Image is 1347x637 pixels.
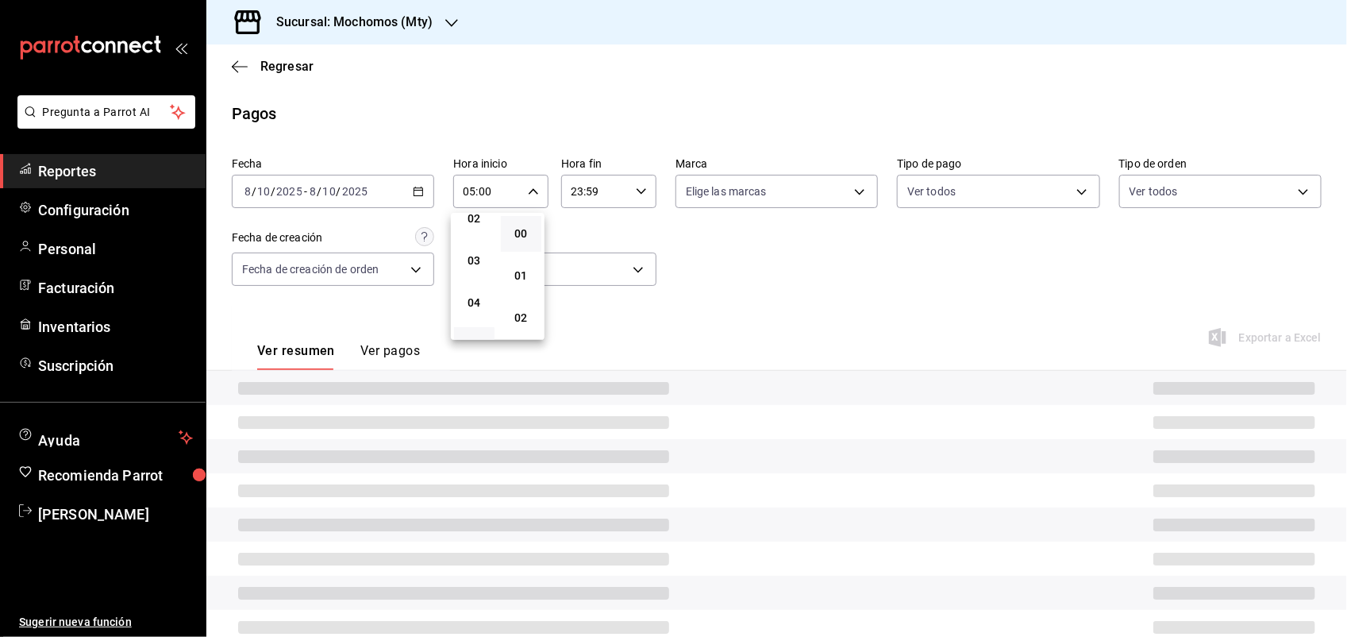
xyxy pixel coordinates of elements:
span: 02 [464,210,485,227]
button: 01 [501,258,541,294]
button: 05 [454,327,495,363]
button: 04 [454,285,495,321]
button: 03 [454,243,495,279]
button: 02 [454,201,495,237]
span: 05 [464,337,485,353]
span: 00 [510,226,532,242]
span: 02 [510,310,532,326]
button: 02 [501,300,541,336]
span: 01 [510,268,532,284]
span: 03 [464,253,485,269]
button: 00 [501,216,541,252]
span: 04 [464,295,485,311]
